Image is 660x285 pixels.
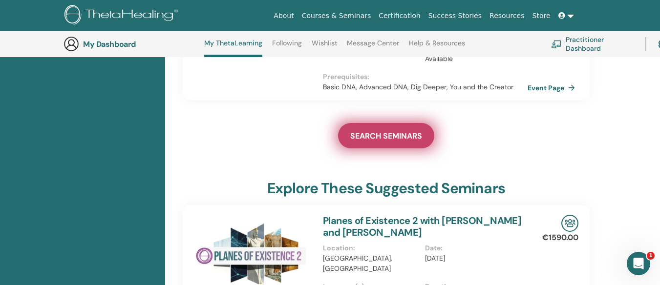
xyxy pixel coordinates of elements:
a: Event Page [528,81,579,95]
a: My ThetaLearning [204,39,262,57]
img: logo.png [64,5,181,27]
span: 1 [647,252,655,260]
h3: My Dashboard [83,40,181,49]
a: Help & Resources [409,39,465,55]
a: Store [529,7,554,25]
p: Available [425,54,522,64]
a: About [270,7,298,25]
a: SEARCH SEMINARS [338,123,434,148]
a: Certification [375,7,424,25]
a: Courses & Seminars [298,7,375,25]
a: Wishlist [312,39,338,55]
a: Planes of Existence 2 with [PERSON_NAME] and [PERSON_NAME] [323,214,522,239]
a: Following [272,39,302,55]
a: Success Stories [425,7,486,25]
img: In-Person Seminar [561,215,578,232]
p: Date : [425,243,522,253]
h3: explore these suggested seminars [267,180,505,197]
a: Practitioner Dashboard [551,33,634,55]
p: Prerequisites : [323,72,528,82]
span: SEARCH SEMINARS [350,131,422,141]
img: generic-user-icon.jpg [64,36,79,52]
p: [GEOGRAPHIC_DATA], [GEOGRAPHIC_DATA] [323,253,420,274]
p: [DATE] [425,253,522,264]
a: Resources [486,7,529,25]
img: chalkboard-teacher.svg [551,40,562,48]
a: Message Center [347,39,399,55]
p: Basic DNA, Advanced DNA, Dig Deeper, You and the Creator [323,82,528,92]
p: Location : [323,243,420,253]
p: €1590.00 [542,232,578,244]
iframe: Intercom live chat [627,252,650,275]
